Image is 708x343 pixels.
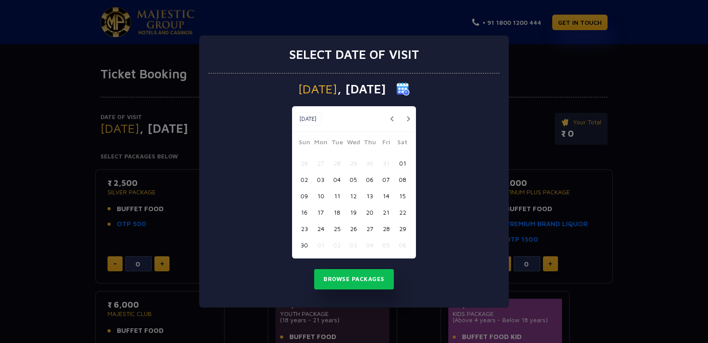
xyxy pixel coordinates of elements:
[312,155,329,171] button: 27
[378,220,394,237] button: 28
[312,171,329,188] button: 03
[296,171,312,188] button: 02
[296,204,312,220] button: 16
[362,204,378,220] button: 20
[362,237,378,253] button: 04
[378,137,394,150] span: Fri
[362,220,378,237] button: 27
[329,171,345,188] button: 04
[345,204,362,220] button: 19
[394,171,411,188] button: 08
[362,137,378,150] span: Thu
[312,137,329,150] span: Mon
[314,269,394,289] button: Browse Packages
[378,155,394,171] button: 31
[312,188,329,204] button: 10
[329,155,345,171] button: 28
[329,204,345,220] button: 18
[329,137,345,150] span: Tue
[329,220,345,237] button: 25
[394,137,411,150] span: Sat
[345,237,362,253] button: 03
[394,188,411,204] button: 15
[394,220,411,237] button: 29
[345,137,362,150] span: Wed
[345,188,362,204] button: 12
[296,155,312,171] button: 26
[296,188,312,204] button: 09
[312,237,329,253] button: 01
[394,155,411,171] button: 01
[329,237,345,253] button: 02
[345,171,362,188] button: 05
[345,155,362,171] button: 29
[378,204,394,220] button: 21
[296,237,312,253] button: 30
[362,171,378,188] button: 06
[296,220,312,237] button: 23
[312,204,329,220] button: 17
[378,237,394,253] button: 05
[345,220,362,237] button: 26
[329,188,345,204] button: 11
[396,82,410,96] img: calender icon
[362,155,378,171] button: 30
[298,83,337,95] span: [DATE]
[296,137,312,150] span: Sun
[312,220,329,237] button: 24
[378,171,394,188] button: 07
[294,112,321,126] button: [DATE]
[378,188,394,204] button: 14
[394,204,411,220] button: 22
[362,188,378,204] button: 13
[337,83,386,95] span: , [DATE]
[394,237,411,253] button: 06
[289,47,419,62] h3: Select date of visit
